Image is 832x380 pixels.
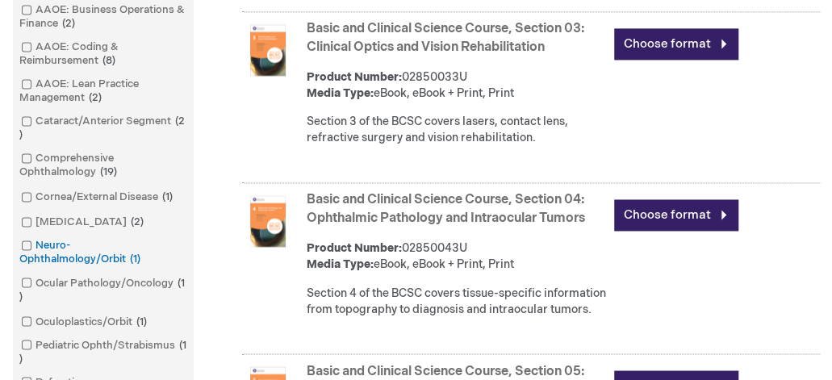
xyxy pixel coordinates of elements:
[17,114,190,143] a: Cataract/Anterior Segment2
[126,253,144,265] span: 1
[307,69,606,102] div: 02850033U eBook, eBook + Print, Print
[17,40,190,69] a: AAOE: Coding & Reimbursement8
[19,115,185,141] span: 2
[58,17,79,30] span: 2
[127,215,148,228] span: 2
[307,21,584,55] a: Basic and Clinical Science Course, Section 03: Clinical Optics and Vision Rehabilitation
[85,91,106,104] span: 2
[19,338,186,365] span: 1
[17,151,190,180] a: Comprehensive Ophthalmology19
[307,241,402,255] strong: Product Number:
[17,337,190,366] a: Pediatric Ophth/Strabismus1
[17,314,153,329] a: Oculoplastics/Orbit1
[307,240,606,273] div: 02850043U eBook, eBook + Print, Print
[158,190,177,203] span: 1
[17,215,150,230] a: [MEDICAL_DATA]2
[242,24,294,76] img: Basic and Clinical Science Course, Section 03: Clinical Optics and Vision Rehabilitation
[17,238,190,267] a: Neuro-Ophthalmology/Orbit1
[614,28,738,60] a: Choose format
[614,199,738,231] a: Choose format
[17,2,190,31] a: AAOE: Business Operations & Finance2
[307,257,374,271] strong: Media Type:
[96,165,121,178] span: 19
[307,70,402,84] strong: Product Number:
[98,54,119,67] span: 8
[307,192,585,226] a: Basic and Clinical Science Course, Section 04: Ophthalmic Pathology and Intraocular Tumors
[307,114,606,146] div: Section 3 of the BCSC covers lasers, contact lens, refractive surgery and vision rehabilitation.
[242,195,294,247] img: Basic and Clinical Science Course, Section 04: Ophthalmic Pathology and Intraocular Tumors
[17,190,179,205] a: Cornea/External Disease1
[307,285,606,317] div: Section 4 of the BCSC covers tissue-specific information from topography to diagnosis and intraoc...
[19,276,185,303] span: 1
[17,275,190,304] a: Ocular Pathology/Oncology1
[132,315,151,328] span: 1
[307,86,374,100] strong: Media Type:
[17,77,190,106] a: AAOE: Lean Practice Management2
